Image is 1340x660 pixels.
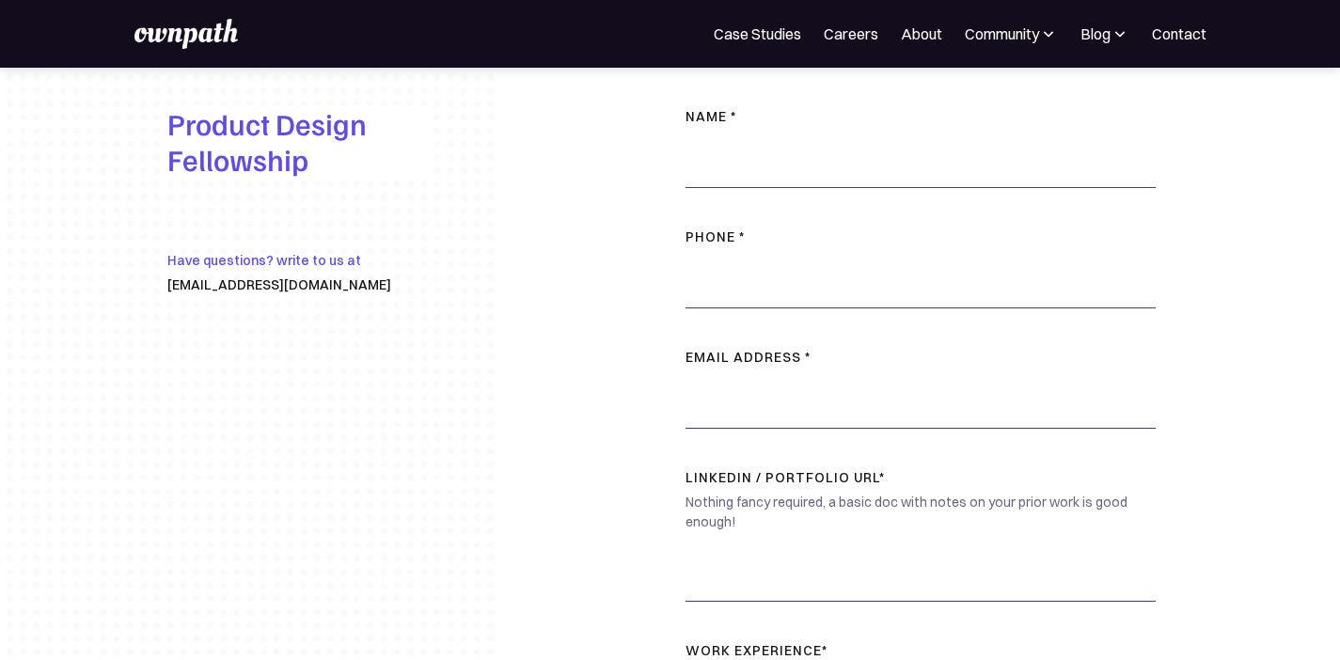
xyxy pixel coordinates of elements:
[686,105,1156,128] label: NAME *
[686,226,1156,248] label: Phone *
[686,493,1156,545] div: Nothing fancy required, a basic doc with notes on your prior work is good enough!
[1080,23,1129,45] div: Blog
[714,23,801,45] a: Case Studies
[824,23,878,45] a: Careers
[167,249,391,272] div: Have questions? write to us at
[1152,23,1206,45] a: Contact
[1080,23,1111,45] div: Blog
[965,23,1058,45] div: Community
[686,346,1156,369] label: Email address *
[965,23,1039,45] div: Community
[167,105,434,178] h1: Product Design Fellowship
[901,23,942,45] a: About
[686,466,1156,489] label: LinkedIn / Portfolio URL*
[167,274,391,296] div: [EMAIL_ADDRESS][DOMAIN_NAME]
